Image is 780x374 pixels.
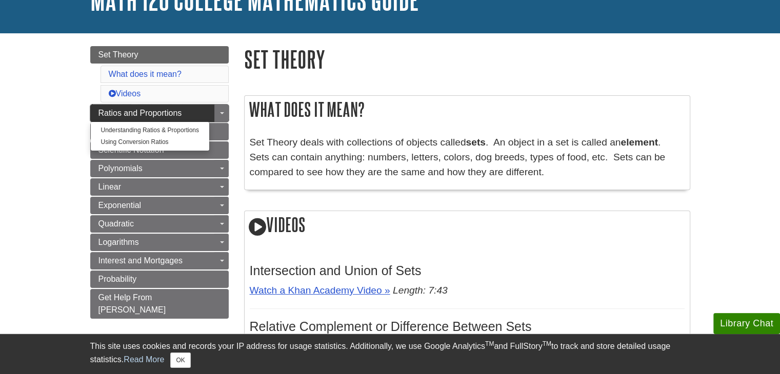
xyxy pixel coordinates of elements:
[98,256,183,265] span: Interest and Mortgages
[244,46,690,72] h1: Set Theory
[98,182,121,191] span: Linear
[98,293,166,314] span: Get Help From [PERSON_NAME]
[245,211,690,240] h2: Videos
[485,340,494,347] sup: TM
[250,135,685,179] p: Set Theory deals with collections of objects called . An object in a set is called an . Sets can ...
[109,70,182,78] a: What does it mean?
[98,219,134,228] span: Quadratic
[91,136,209,148] a: Using Conversion Ratios
[98,164,143,173] span: Polynomials
[90,178,229,196] a: Linear
[250,285,390,296] a: Watch a Khan Academy Video »
[98,201,142,210] span: Exponential
[543,340,551,347] sup: TM
[245,96,690,123] h2: What does it mean?
[98,238,139,246] span: Logarithms
[90,215,229,233] a: Quadratic
[109,89,141,98] a: Videos
[124,355,164,364] a: Read More
[90,160,229,177] a: Polynomials
[621,137,658,148] strong: element
[466,137,486,148] strong: sets
[90,105,229,122] a: Ratios and Proportions
[393,285,448,296] em: Length: 7:43
[90,46,229,64] a: Set Theory
[98,275,137,283] span: Probability
[90,197,229,214] a: Exponential
[90,340,690,368] div: This site uses cookies and records your IP address for usage statistics. Additionally, we use Goo...
[713,313,780,334] button: Library Chat
[98,109,182,117] span: Ratios and Proportions
[250,319,685,334] h3: Relative Complement or Difference Between Sets
[250,263,685,278] h3: Intersection and Union of Sets
[90,252,229,269] a: Interest and Mortgages
[90,271,229,288] a: Probability
[90,289,229,319] a: Get Help From [PERSON_NAME]
[170,352,190,368] button: Close
[98,146,164,154] span: Scientific Notation
[98,50,138,59] span: Set Theory
[91,124,209,136] a: Understanding Ratios & Proportions
[90,234,229,251] a: Logarithms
